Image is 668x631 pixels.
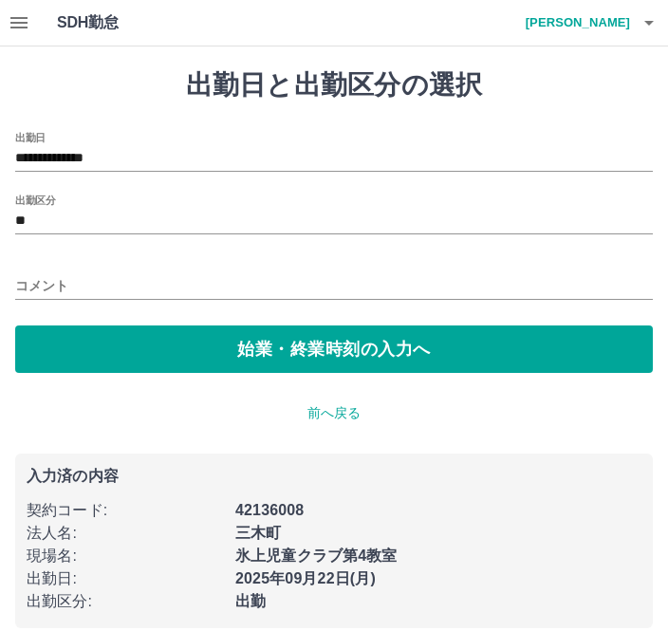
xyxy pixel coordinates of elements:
p: 出勤日 : [27,567,224,590]
p: 契約コード : [27,499,224,522]
label: 出勤日 [15,130,46,144]
button: 始業・終業時刻の入力へ [15,325,653,373]
p: 法人名 : [27,522,224,545]
b: 2025年09月22日(月) [235,570,376,586]
h1: 出勤日と出勤区分の選択 [15,69,653,102]
b: 氷上児童クラブ第4教室 [235,547,398,564]
b: 42136008 [235,502,304,518]
p: 入力済の内容 [27,469,641,484]
p: 出勤区分 : [27,590,224,613]
b: 三木町 [235,525,281,541]
b: 出勤 [235,593,266,609]
label: 出勤区分 [15,193,55,207]
p: 現場名 : [27,545,224,567]
p: 前へ戻る [15,403,653,423]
